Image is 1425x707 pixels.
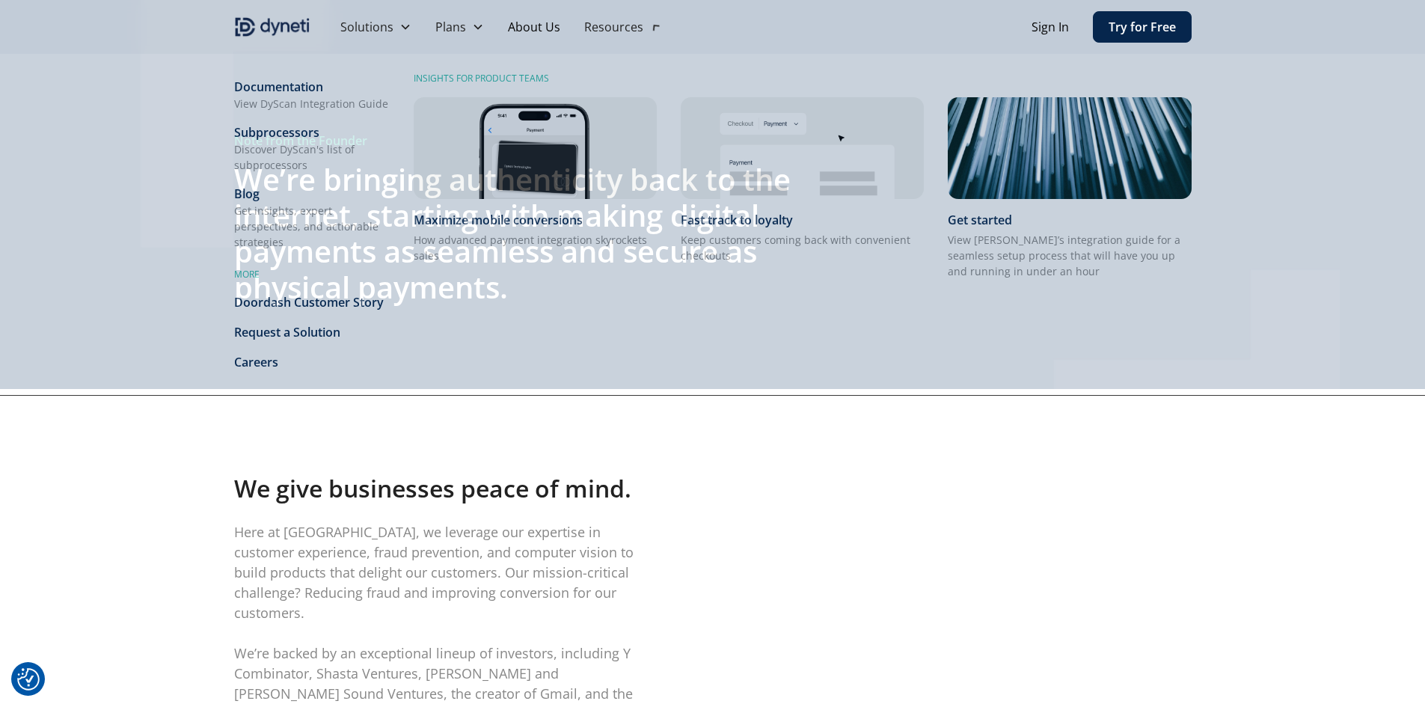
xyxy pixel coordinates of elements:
div: Solutions [340,18,393,36]
a: Doordash Customer Story [234,293,390,311]
a: Sign In [1032,18,1069,36]
a: Get startedView [PERSON_NAME]’s integration guide for a seamless setup process that will have you... [948,91,1191,285]
div: Plans [423,12,496,42]
div: Documentation [234,78,390,96]
button: Consent Preferences [17,668,40,691]
img: Image of a mobile Dyneti UI scanning a credit card [414,97,657,199]
p: View [PERSON_NAME]’s integration guide for a seamless setup process that will have you up and run... [948,232,1191,279]
div: INSIGHTS FOR PRODUCT TEAMS [414,72,1192,85]
div: MORE [234,268,390,281]
div: Maximize mobile conversions [414,211,657,229]
div: Discover DyScan's list of subprocessors [234,141,390,173]
div: Plans [435,18,466,36]
p: How advanced payment integration skyrockets sales [414,232,657,263]
h4: We give businesses peace of mind. [234,473,653,504]
img: Image of a mobile Dyneti UI scanning a credit card [681,97,924,199]
div: Resources [584,18,643,36]
a: Careers [234,353,390,371]
div: Solutions [328,12,423,42]
a: BlogGet insights, expert perspectives, and actionable strategies [234,185,390,250]
img: Revisit consent button [17,668,40,691]
a: Try for Free [1093,11,1192,43]
img: Dyneti indigo logo [234,15,310,39]
div: Get started [948,211,1191,229]
a: DocumentationView DyScan Integration Guide [234,78,390,111]
div: Get insights, expert perspectives, and actionable strategies [234,203,390,250]
p: Keep customers coming back with convenient checkouts [681,232,924,263]
div: Blog [234,185,390,203]
a: SubprocessorsDiscover DyScan's list of subprocessors [234,123,390,173]
div: Subprocessors [234,123,390,141]
a: Image of a mobile Dyneti UI scanning a credit cardFast track to loyaltyKeep customers coming back... [681,91,924,269]
a: Image of a mobile Dyneti UI scanning a credit cardMaximize mobile conversionsHow advanced payment... [414,91,657,269]
div: Fast track to loyalty [681,211,924,229]
a: home [234,15,310,39]
div: View DyScan Integration Guide [234,96,390,111]
a: Request a Solution [234,323,390,341]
